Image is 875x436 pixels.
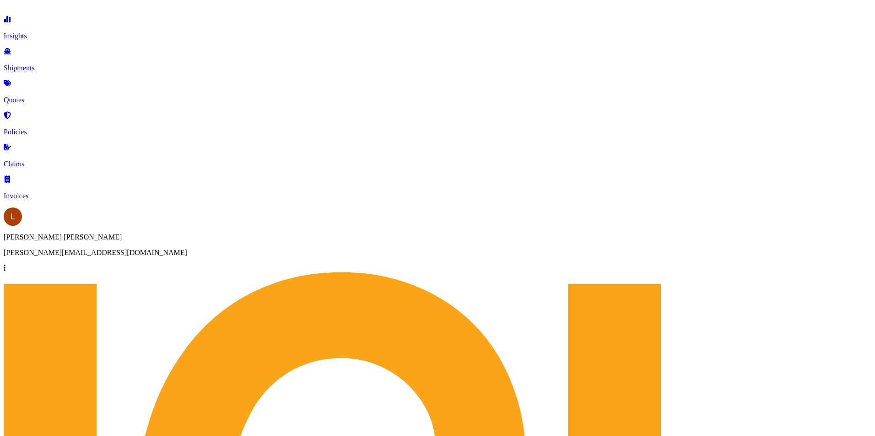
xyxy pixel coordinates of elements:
[4,96,871,104] p: Quotes
[4,128,871,136] p: Policies
[4,112,871,136] a: Policies
[4,32,871,40] p: Insights
[4,176,871,200] a: Invoices
[4,64,871,72] p: Shipments
[4,160,871,168] p: Claims
[4,80,871,104] a: Quotes
[4,48,871,72] a: Shipments
[4,233,871,241] p: [PERSON_NAME] [PERSON_NAME]
[4,192,871,200] p: Invoices
[11,212,15,221] span: L
[4,16,871,40] a: Insights
[4,144,871,168] a: Claims
[4,249,871,257] p: [PERSON_NAME][EMAIL_ADDRESS][DOMAIN_NAME]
